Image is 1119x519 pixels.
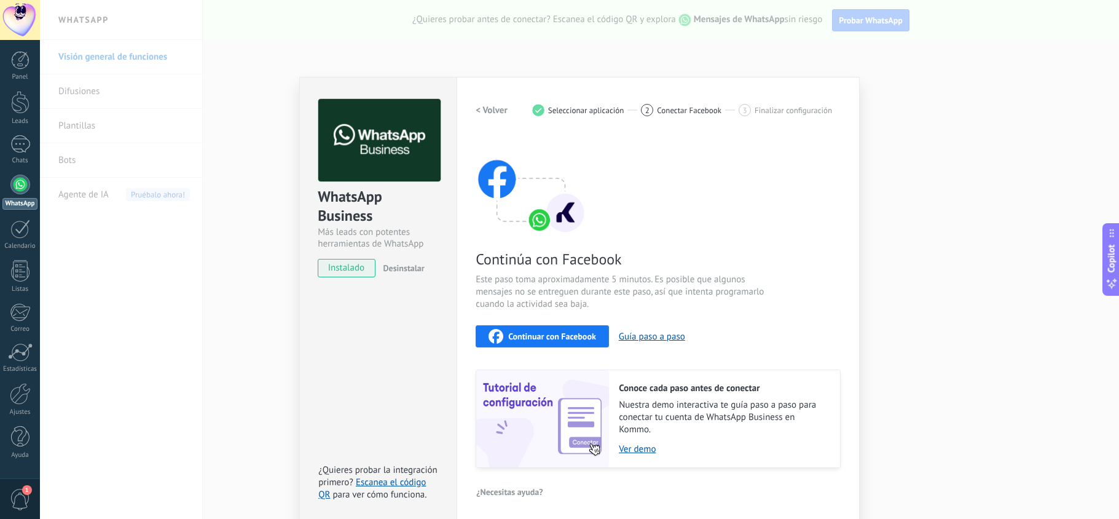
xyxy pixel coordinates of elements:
[22,485,32,495] span: 1
[476,274,768,311] span: Este paso toma aproximadamente 5 minutos. Es posible que algunos mensajes no se entreguen durante...
[2,408,38,416] div: Ajustes
[2,117,38,125] div: Leads
[318,259,374,277] span: instalado
[379,259,425,277] button: Desinstalar
[619,382,828,394] h2: Conoce cada paso antes de conectar
[508,332,596,341] span: Continuar con Facebook
[2,73,38,81] div: Panel
[476,483,544,501] button: ¿Necesitas ayuda?
[318,187,439,226] div: WhatsApp Business
[2,198,37,210] div: WhatsApp
[548,106,624,115] span: Seleccionar aplicación
[383,263,425,274] span: Desinstalar
[318,99,441,182] img: logo_main.png
[2,451,38,459] div: Ayuda
[2,365,38,373] div: Estadísticas
[657,106,721,115] span: Conectar Facebook
[2,157,38,165] div: Chats
[476,250,768,269] span: Continúa con Facebook
[318,464,438,488] span: ¿Quieres probar la integración primero?
[755,106,832,115] span: Finalizar configuración
[2,242,38,250] div: Calendario
[476,325,609,347] button: Continuar con Facebook
[619,443,828,455] a: Ver demo
[318,226,439,250] div: Más leads con potentes herramientas de WhatsApp
[1105,245,1118,273] span: Copilot
[476,488,543,496] span: ¿Necesitas ayuda?
[645,105,650,116] span: 2
[619,399,828,436] span: Nuestra demo interactiva te guía paso a paso para conectar tu cuenta de WhatsApp Business en Kommo.
[2,285,38,293] div: Listas
[476,136,586,234] img: connect with facebook
[2,325,38,333] div: Correo
[318,477,426,501] a: Escanea el código QR
[476,105,508,116] h2: < Volver
[619,331,685,343] button: Guía paso a paso
[332,489,426,501] span: para ver cómo funciona.
[742,105,747,116] span: 3
[476,99,508,121] button: < Volver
